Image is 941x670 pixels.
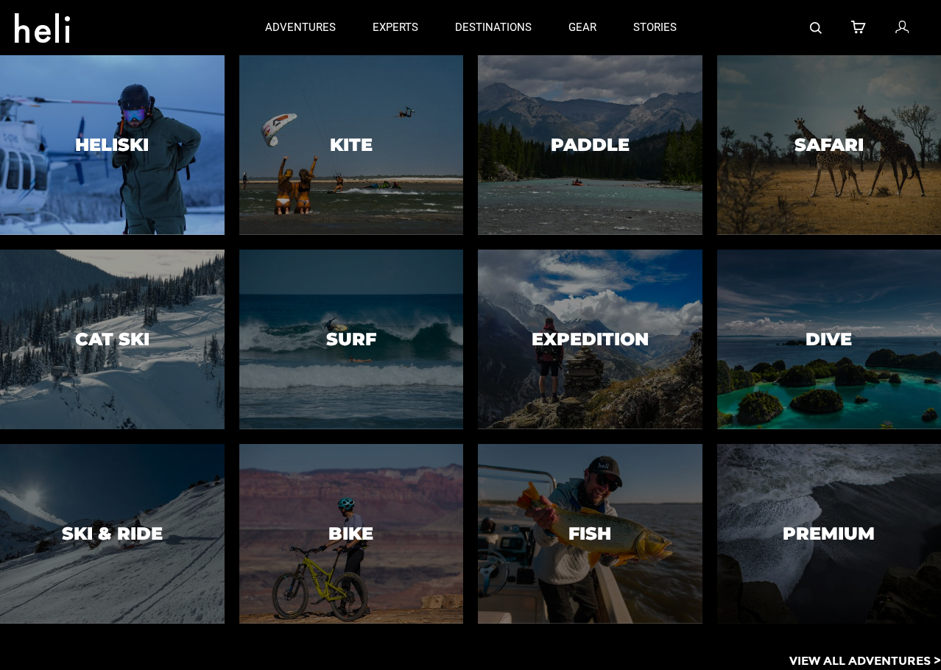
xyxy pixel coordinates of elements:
[783,524,875,543] h3: Premium
[265,20,336,35] p: adventures
[328,524,373,543] h3: Bike
[326,330,376,349] h3: Surf
[373,20,418,35] p: experts
[75,135,149,155] h3: Heliski
[810,22,822,34] img: search-bar-icon.svg
[532,330,649,349] h3: Expedition
[806,330,852,349] h3: Dive
[551,135,630,155] h3: Paddle
[330,135,373,155] h3: Kite
[568,524,611,543] h3: Fish
[789,653,941,670] p: View All Adventures >
[62,524,163,543] h3: Ski & Ride
[75,330,149,349] h3: Cat Ski
[794,135,864,155] h3: Safari
[455,20,532,35] p: destinations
